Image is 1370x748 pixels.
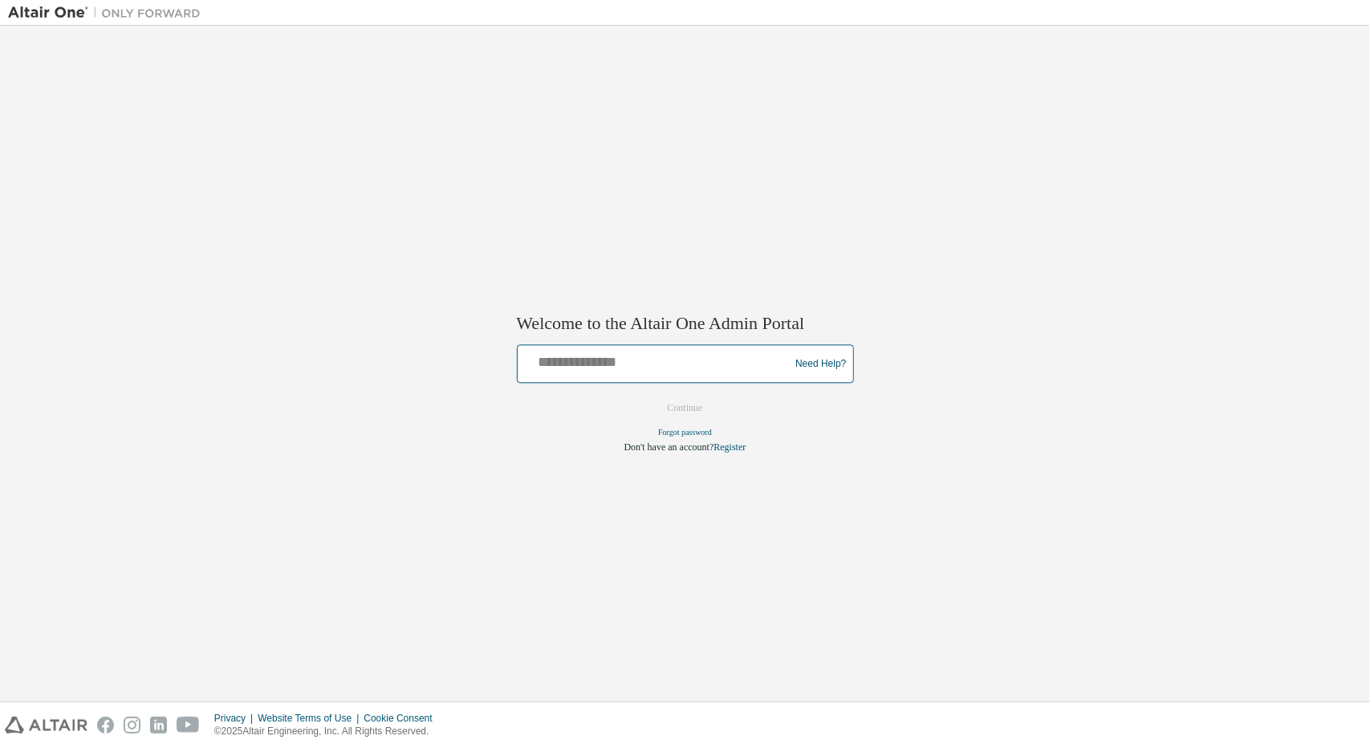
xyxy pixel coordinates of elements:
[364,712,441,725] div: Cookie Consent
[177,717,200,734] img: youtube.svg
[5,717,87,734] img: altair_logo.svg
[124,717,140,734] img: instagram.svg
[97,717,114,734] img: facebook.svg
[713,442,746,453] a: Register
[258,712,364,725] div: Website Terms of Use
[624,442,714,453] span: Don't have an account?
[214,725,442,738] p: © 2025 Altair Engineering, Inc. All Rights Reserved.
[214,712,258,725] div: Privacy
[150,717,167,734] img: linkedin.svg
[8,5,209,21] img: Altair One
[658,429,712,437] a: Forgot password
[517,312,854,335] h2: Welcome to the Altair One Admin Portal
